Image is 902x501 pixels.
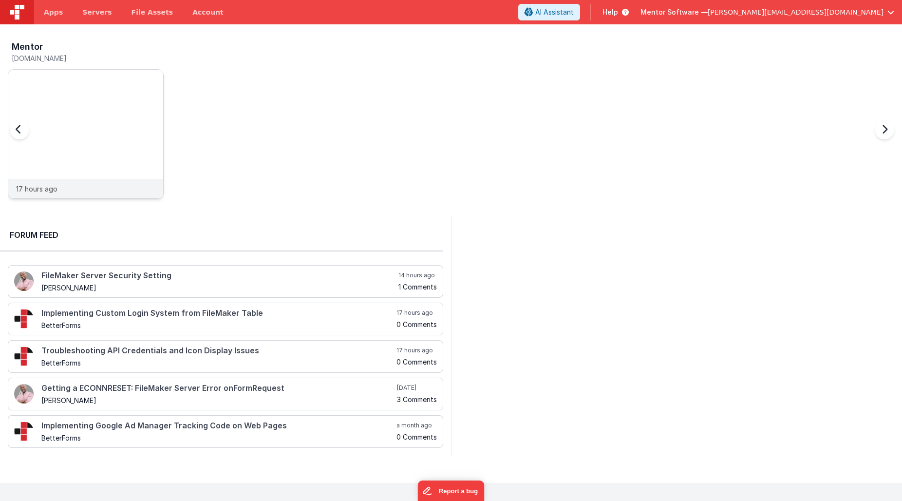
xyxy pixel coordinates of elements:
[44,7,63,17] span: Apps
[8,303,443,335] a: Implementing Custom Login System from FileMaker Table BetterForms 17 hours ago 0 Comments
[41,347,395,355] h4: Troubleshooting API Credentials and Icon Display Issues
[8,415,443,448] a: Implementing Google Ad Manager Tracking Code on Web Pages BetterForms a month ago 0 Comments
[418,481,485,501] iframe: Marker.io feedback button
[82,7,112,17] span: Servers
[10,229,433,241] h2: Forum Feed
[535,7,574,17] span: AI Assistant
[708,7,883,17] span: [PERSON_NAME][EMAIL_ADDRESS][DOMAIN_NAME]
[396,309,437,317] h5: 17 hours ago
[396,433,437,441] h5: 0 Comments
[602,7,618,17] span: Help
[396,321,437,328] h5: 0 Comments
[640,7,708,17] span: Mentor Software —
[398,283,437,290] h5: 1 Comments
[41,309,395,318] h4: Implementing Custom Login System from FileMaker Table
[132,7,173,17] span: File Assets
[14,309,34,328] img: 295_2.png
[14,422,34,441] img: 295_2.png
[398,271,437,279] h5: 14 hours ago
[640,7,894,17] button: Mentor Software — [PERSON_NAME][EMAIL_ADDRESS][DOMAIN_NAME]
[41,284,396,291] h5: [PERSON_NAME]
[396,422,437,429] h5: a month ago
[41,322,395,329] h5: BetterForms
[41,384,395,393] h4: Getting a ECONNRESET: FileMaker Server Error onFormRequest
[8,340,443,373] a: Troubleshooting API Credentials and Icon Display Issues BetterForms 17 hours ago 0 Comments
[396,347,437,354] h5: 17 hours ago
[41,397,395,404] h5: [PERSON_NAME]
[41,422,395,430] h4: Implementing Google Ad Manager Tracking Code on Web Pages
[8,378,443,410] a: Getting a ECONNRESET: FileMaker Server Error onFormRequest [PERSON_NAME] [DATE] 3 Comments
[41,271,396,280] h4: FileMaker Server Security Setting
[396,358,437,366] h5: 0 Comments
[397,384,437,392] h5: [DATE]
[12,55,164,62] h5: [DOMAIN_NAME]
[12,42,43,52] h3: Mentor
[14,384,34,404] img: 411_2.png
[14,271,34,291] img: 411_2.png
[14,347,34,366] img: 295_2.png
[41,359,395,366] h5: BetterForms
[41,434,395,442] h5: BetterForms
[518,4,580,20] button: AI Assistant
[397,396,437,403] h5: 3 Comments
[8,265,443,298] a: FileMaker Server Security Setting [PERSON_NAME] 14 hours ago 1 Comments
